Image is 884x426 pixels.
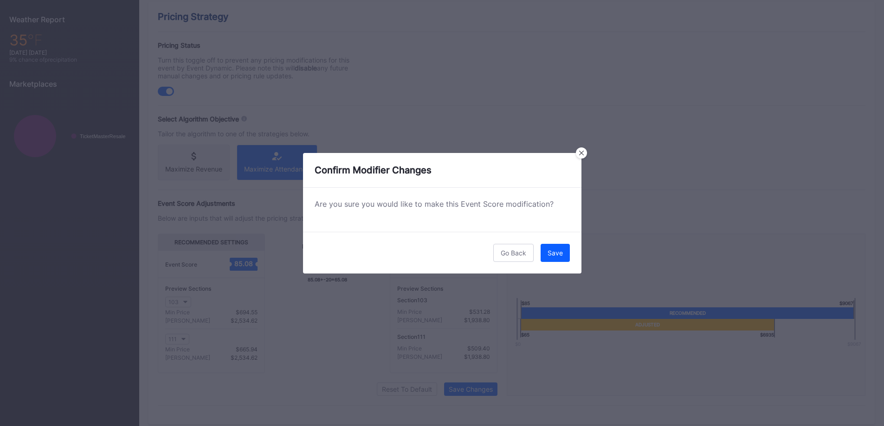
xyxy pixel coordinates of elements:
[303,153,581,188] div: Confirm Modifier Changes
[541,244,570,262] button: Save
[501,249,526,257] div: Go Back
[548,249,563,257] div: Save
[493,244,534,262] button: Go Back
[315,199,570,209] div: Are you sure you would like to make this Event Score modification?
